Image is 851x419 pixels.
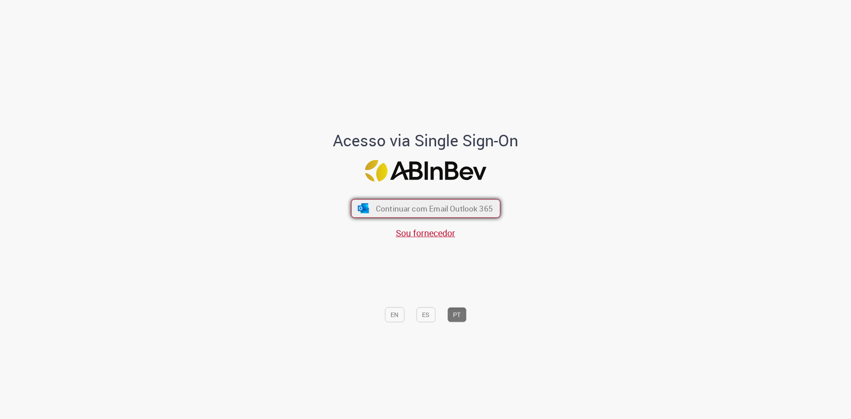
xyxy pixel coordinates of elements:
[375,204,492,214] span: Continuar com Email Outlook 365
[385,307,404,322] button: EN
[416,307,435,322] button: ES
[357,204,370,213] img: ícone Azure/Microsoft 360
[447,307,466,322] button: PT
[351,199,500,218] button: ícone Azure/Microsoft 360 Continuar com Email Outlook 365
[365,160,486,182] img: Logo ABInBev
[396,227,455,239] a: Sou fornecedor
[303,132,549,149] h1: Acesso via Single Sign-On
